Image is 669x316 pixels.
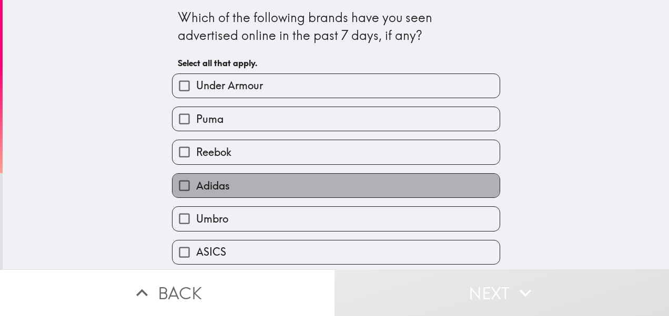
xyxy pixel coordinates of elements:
button: Next [334,269,669,316]
span: ASICS [196,245,226,259]
div: Which of the following brands have you seen advertised online in the past 7 days, if any? [178,9,494,44]
span: Under Armour [196,78,263,93]
span: Adidas [196,178,230,193]
button: Under Armour [173,74,500,98]
button: ASICS [173,240,500,264]
button: Reebok [173,140,500,164]
span: Reebok [196,145,231,160]
h6: Select all that apply. [178,57,494,69]
span: Umbro [196,212,228,226]
button: Puma [173,107,500,131]
button: Umbro [173,207,500,230]
span: Puma [196,112,224,127]
button: Adidas [173,174,500,197]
